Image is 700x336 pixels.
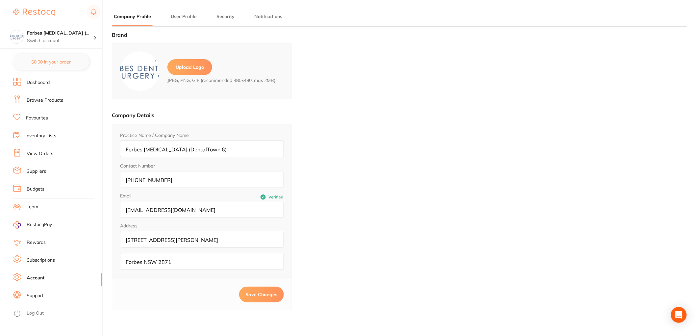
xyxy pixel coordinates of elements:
img: logo [120,51,160,91]
button: Company Profile [112,13,153,20]
button: Log Out [13,308,100,319]
button: User Profile [169,13,199,20]
div: Open Intercom Messenger [671,307,687,323]
img: Restocq Logo [13,9,55,16]
a: RestocqPay [13,221,52,229]
a: Browse Products [27,97,63,104]
a: Budgets [27,186,44,193]
button: $0.00 in your order [13,54,89,70]
span: Save Changes [246,292,278,297]
a: Rewards [27,239,46,246]
button: Save Changes [239,287,284,302]
a: Dashboard [27,79,50,86]
legend: Address [120,223,137,228]
label: Company Details [112,112,154,118]
label: Upload Logo [167,59,212,75]
button: Notifications [252,13,284,20]
h4: Forbes Dental Surgery (DentalTown 6) [27,30,93,37]
label: Brand [112,32,127,38]
img: Forbes Dental Surgery (DentalTown 6) [10,30,23,43]
a: Support [27,293,43,299]
a: Team [27,204,38,210]
label: Contact Number [120,163,155,168]
a: Favourites [26,115,48,121]
label: Practice Name / Company Name [120,133,189,138]
img: RestocqPay [13,221,21,229]
p: Switch account [27,38,93,44]
span: Verified [268,195,283,199]
a: Account [27,275,44,281]
a: Log Out [27,310,44,317]
label: Email [120,193,202,198]
span: RestocqPay [27,221,52,228]
a: Subscriptions [27,257,55,264]
button: Security [214,13,237,20]
a: View Orders [27,150,53,157]
a: Restocq Logo [13,5,55,20]
a: Suppliers [27,168,46,175]
span: JPEG, PNG, GIF (recommended 480x480, max 2MB) [167,78,275,83]
a: Inventory Lists [25,133,56,139]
